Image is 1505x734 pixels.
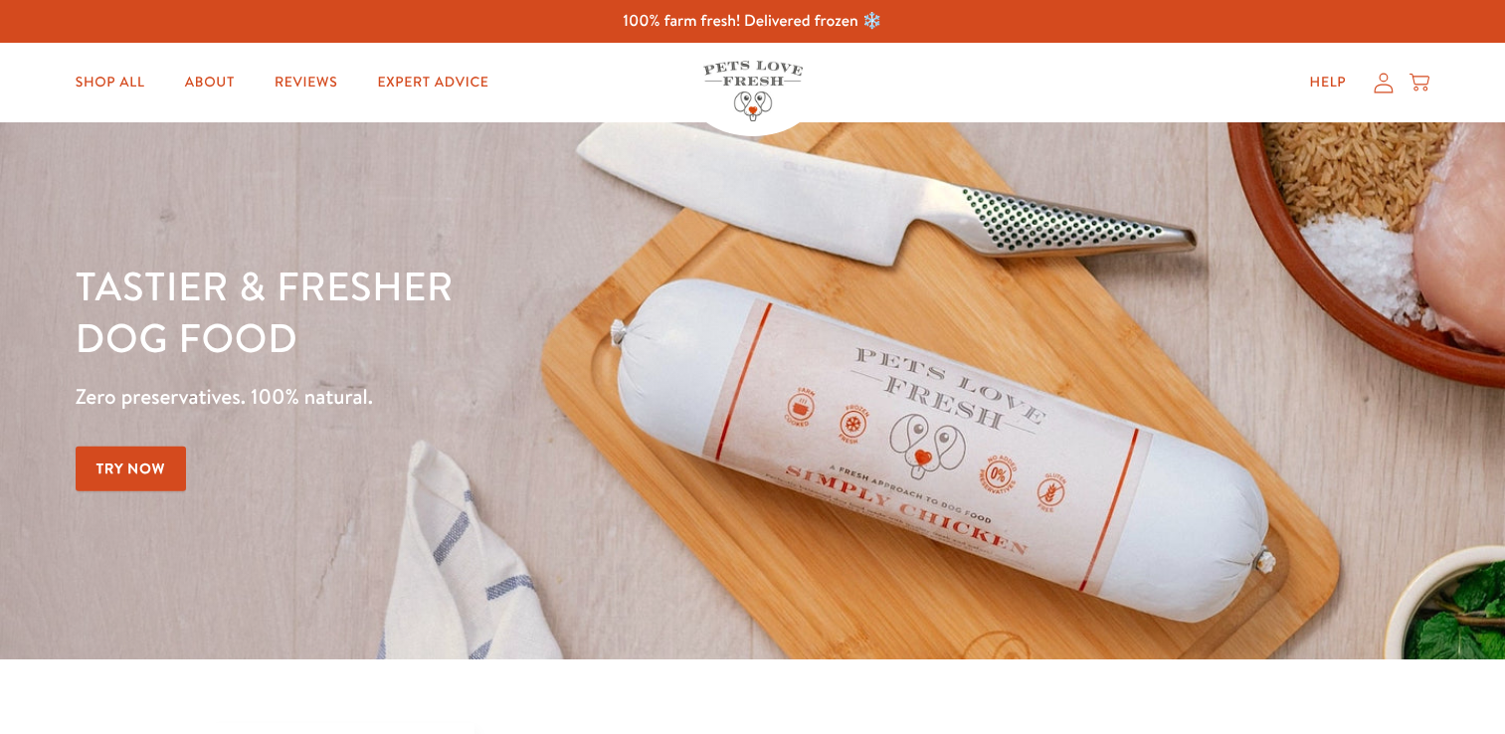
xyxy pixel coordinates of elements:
a: About [169,63,251,102]
a: Reviews [259,63,353,102]
a: Help [1294,63,1363,102]
img: Pets Love Fresh [703,61,803,121]
h1: Tastier & fresher dog food [76,260,979,363]
a: Try Now [76,447,187,491]
a: Shop All [60,63,161,102]
a: Expert Advice [361,63,504,102]
p: Zero preservatives. 100% natural. [76,379,979,415]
